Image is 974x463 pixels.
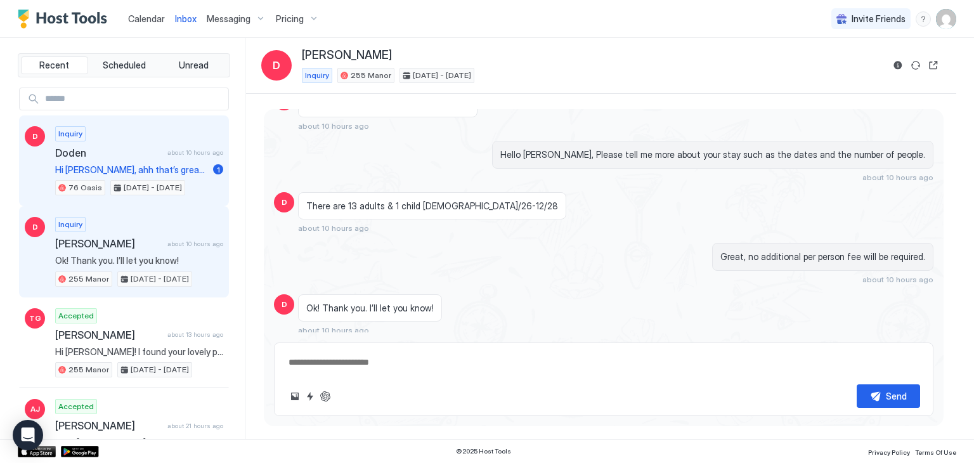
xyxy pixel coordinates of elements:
[936,9,956,29] div: User profile
[32,221,38,233] span: D
[857,384,920,408] button: Send
[68,364,109,375] span: 255 Manor
[298,223,369,233] span: about 10 hours ago
[13,420,43,450] div: Open Intercom Messenger
[21,56,88,74] button: Recent
[167,240,223,248] span: about 10 hours ago
[926,58,941,73] button: Open reservation
[29,313,41,324] span: TG
[58,128,82,140] span: Inquiry
[91,56,158,74] button: Scheduled
[908,58,923,73] button: Sync reservation
[915,448,956,456] span: Terms Of Use
[217,165,220,174] span: 1
[302,48,392,63] span: [PERSON_NAME]
[282,197,287,208] span: D
[302,389,318,404] button: Quick reply
[131,364,189,375] span: [DATE] - [DATE]
[39,60,69,71] span: Recent
[915,445,956,458] a: Terms Of Use
[852,13,906,25] span: Invite Friends
[413,70,471,81] span: [DATE] - [DATE]
[179,60,209,71] span: Unread
[55,346,223,358] span: Hi [PERSON_NAME]! I found your lovely property while trying to find a vacation rental for our fam...
[890,58,906,73] button: Reservation information
[318,389,333,404] button: ChatGPT Auto Reply
[32,131,38,142] span: D
[273,58,280,73] span: D
[916,11,931,27] div: menu
[862,275,933,284] span: about 10 hours ago
[58,219,82,230] span: Inquiry
[128,13,165,24] span: Calendar
[167,148,223,157] span: about 10 hours ago
[298,121,369,131] span: about 10 hours ago
[103,60,146,71] span: Scheduled
[55,255,223,266] span: Ok! Thank you. I’ll let you know!
[167,422,223,430] span: about 21 hours ago
[18,446,56,457] a: App Store
[207,13,250,25] span: Messaging
[160,56,227,74] button: Unread
[68,182,102,193] span: 76 Oasis
[61,446,99,457] a: Google Play Store
[306,200,558,212] span: There are 13 adults & 1 child [DEMOGRAPHIC_DATA]/26-12/28
[55,164,208,176] span: Hi [PERSON_NAME], ahh that’s great a short driving distance. it’s going to be 4 adults (my husban...
[282,299,287,310] span: D
[305,70,329,81] span: Inquiry
[862,173,933,182] span: about 10 hours ago
[55,419,162,432] span: [PERSON_NAME]
[131,273,189,285] span: [DATE] - [DATE]
[500,149,925,160] span: Hello [PERSON_NAME], Please tell me more about your stay such as the dates and the number of people.
[175,13,197,24] span: Inbox
[68,273,109,285] span: 255 Manor
[58,401,94,412] span: Accepted
[175,12,197,25] a: Inbox
[456,447,511,455] span: © 2025 Host Tools
[306,303,434,314] span: Ok! Thank you. I’ll let you know!
[276,13,304,25] span: Pricing
[167,330,223,339] span: about 13 hours ago
[55,437,223,448] span: Dear [PERSON_NAME], Thank you very much for booking a stay at our place. We look forward to hosti...
[128,12,165,25] a: Calendar
[55,329,162,341] span: [PERSON_NAME]
[40,88,228,110] input: Input Field
[55,147,162,159] span: Doden
[18,10,113,29] a: Host Tools Logo
[55,237,162,250] span: [PERSON_NAME]
[298,325,369,335] span: about 10 hours ago
[124,182,182,193] span: [DATE] - [DATE]
[18,53,230,77] div: tab-group
[58,310,94,322] span: Accepted
[868,445,910,458] a: Privacy Policy
[351,70,391,81] span: 255 Manor
[868,448,910,456] span: Privacy Policy
[720,251,925,263] span: Great, no additional per person fee will be required.
[30,403,40,415] span: AJ
[886,389,907,403] div: Send
[287,389,302,404] button: Upload image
